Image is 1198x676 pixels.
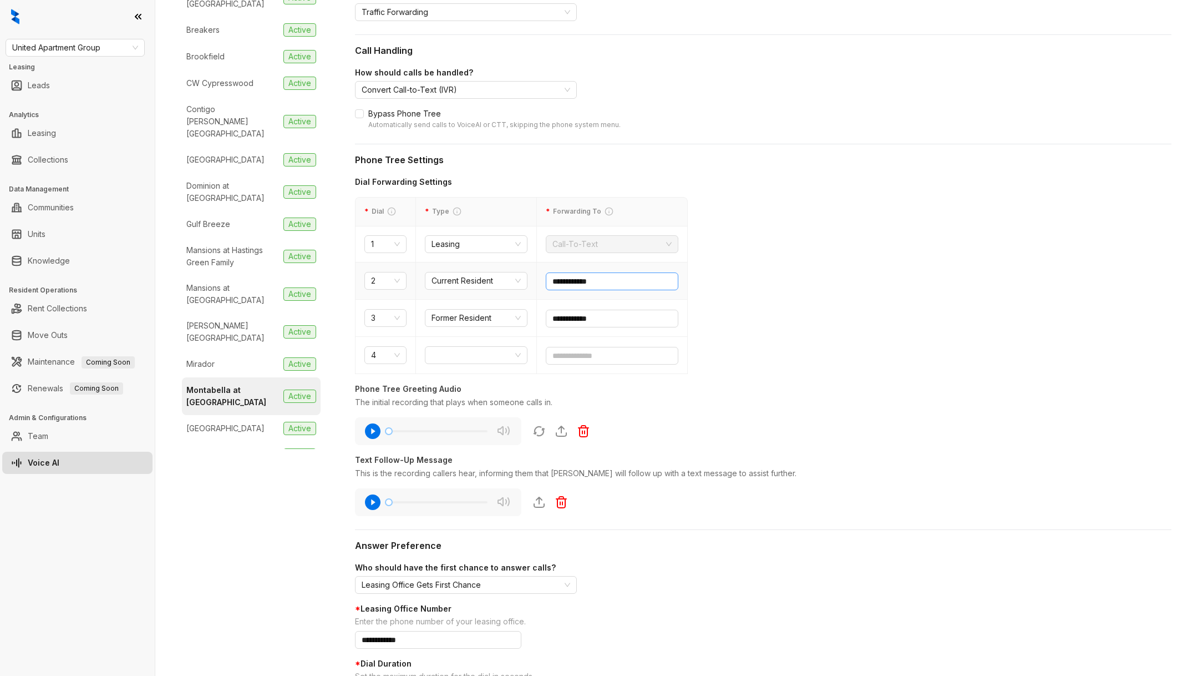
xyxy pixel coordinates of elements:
div: Enter the phone number of your leasing office. [355,616,1171,629]
span: 3 [371,310,400,326]
span: Active [283,23,316,37]
div: Leasing Office Number [355,603,1171,615]
div: Mansions at [GEOGRAPHIC_DATA] [186,282,279,306]
a: Voice AI [28,452,59,474]
li: Move Outs [2,324,153,346]
span: Active [283,50,316,63]
h3: Leasing [9,62,155,72]
div: Type [425,206,527,217]
span: Leasing [432,236,521,253]
span: Active [283,218,316,231]
div: Automatically send calls to VoiceAI or CTT, skipping the phone system menu. [368,120,621,130]
li: Renewals [2,377,153,400]
a: RenewalsComing Soon [28,377,123,400]
a: Knowledge [28,250,70,272]
div: Text Follow-Up Message [355,454,1171,466]
div: Gulf Breeze [186,218,230,230]
li: Team [2,425,153,447]
span: Bypass Phone Tree [364,108,625,130]
li: Knowledge [2,250,153,272]
span: Leasing Office Gets First Chance [362,577,570,593]
div: Dominion at [GEOGRAPHIC_DATA] [186,180,279,204]
div: Breakers [186,24,220,36]
div: Brookfield [186,51,225,63]
div: Dial [364,206,407,217]
h3: Data Management [9,184,155,194]
span: Current Resident [432,273,521,289]
span: Active [283,448,316,462]
div: [GEOGRAPHIC_DATA] [186,422,265,435]
span: 2 [371,273,400,289]
a: Units [28,223,45,245]
li: Units [2,223,153,245]
div: [PERSON_NAME][GEOGRAPHIC_DATA] [186,320,279,344]
span: Active [283,390,316,403]
div: Phone Tree Greeting Audio [355,383,1171,395]
a: Team [28,425,48,447]
div: Answer Preference [355,539,1171,553]
li: Voice AI [2,452,153,474]
div: This is the recording callers hear, informing them that [PERSON_NAME] will follow up with a text ... [355,467,1171,480]
a: Leasing [28,122,56,144]
a: Leads [28,74,50,97]
li: Leads [2,74,153,97]
span: Traffic Forwarding [362,4,570,21]
li: Leasing [2,122,153,144]
div: CW Cypresswood [186,77,253,89]
div: Forwarding To [546,206,678,217]
div: Montabella at [GEOGRAPHIC_DATA] [186,384,279,408]
a: Rent Collections [28,297,87,320]
span: Active [283,422,316,435]
span: Active [283,250,316,263]
span: Convert Call-to-Text (IVR) [362,82,570,98]
div: Phone Tree Settings [355,153,1171,167]
li: Communities [2,196,153,219]
div: Contigo [PERSON_NAME][GEOGRAPHIC_DATA] [186,103,279,140]
li: Maintenance [2,351,153,373]
span: Coming Soon [82,356,135,369]
span: Active [283,357,316,371]
div: [GEOGRAPHIC_DATA] [186,154,265,166]
span: Call-To-Text [552,236,672,253]
li: Rent Collections [2,297,153,320]
span: Active [283,287,316,301]
h3: Admin & Configurations [9,413,155,423]
span: United Apartment Group [12,39,138,56]
a: Communities [28,196,74,219]
div: Mirador [186,358,215,370]
div: Dial Duration [355,658,1171,670]
span: 4 [371,347,400,364]
li: Collections [2,149,153,171]
span: Active [283,115,316,128]
h3: Analytics [9,110,155,120]
span: 1 [371,236,400,253]
div: Call Handling [355,44,1171,58]
img: logo [11,9,19,24]
div: Mansions at Hastings Green Family [186,244,279,269]
div: The initial recording that plays when someone calls in. [355,396,1171,408]
div: Who should have the first chance to answer calls? [355,562,1171,574]
span: Active [283,77,316,90]
div: Dial Forwarding Settings [355,176,688,188]
a: Move Outs [28,324,68,346]
span: Active [283,153,316,167]
span: Former Resident [432,310,521,326]
h3: Resident Operations [9,285,155,295]
span: Active [283,185,316,199]
div: How should calls be handled? [355,67,1171,79]
a: Collections [28,149,68,171]
span: Coming Soon [70,382,123,395]
span: Active [283,325,316,339]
